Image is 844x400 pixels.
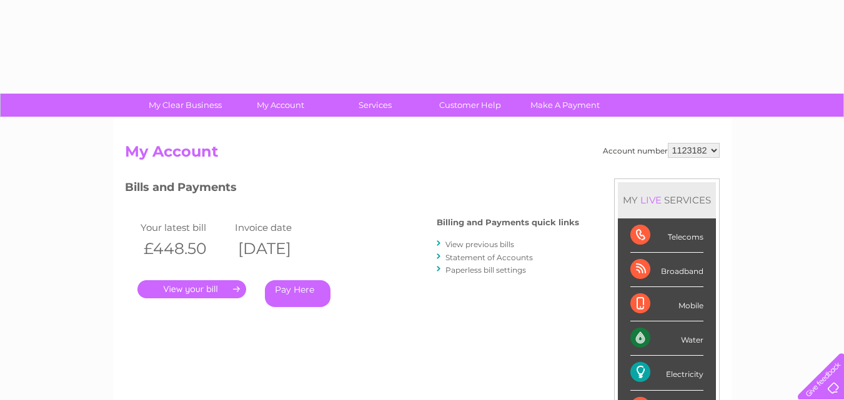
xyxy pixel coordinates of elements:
[134,94,237,117] a: My Clear Business
[630,321,703,356] div: Water
[445,253,533,262] a: Statement of Accounts
[514,94,617,117] a: Make A Payment
[137,219,232,236] td: Your latest bill
[638,194,664,206] div: LIVE
[445,265,526,275] a: Paperless bill settings
[445,240,514,249] a: View previous bills
[630,356,703,390] div: Electricity
[630,253,703,287] div: Broadband
[229,94,332,117] a: My Account
[125,143,720,167] h2: My Account
[618,182,716,218] div: MY SERVICES
[603,143,720,158] div: Account number
[630,218,703,253] div: Telecoms
[630,287,703,321] div: Mobile
[137,280,246,298] a: .
[232,236,326,261] th: [DATE]
[125,178,579,200] h3: Bills and Payments
[419,94,522,117] a: Customer Help
[265,280,330,307] a: Pay Here
[232,219,326,236] td: Invoice date
[324,94,427,117] a: Services
[437,218,579,227] h4: Billing and Payments quick links
[137,236,232,261] th: £448.50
